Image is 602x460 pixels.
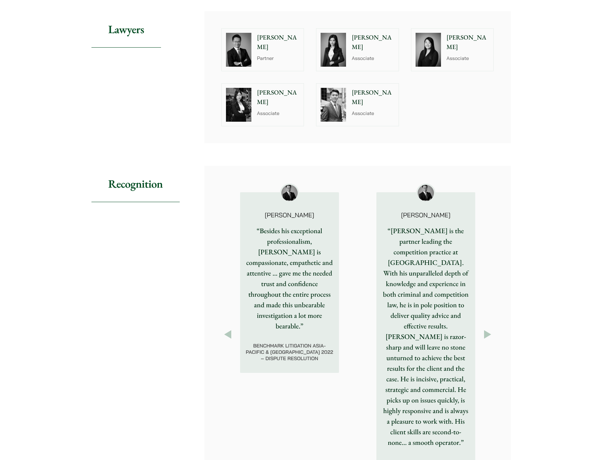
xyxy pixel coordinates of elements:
button: Previous [221,328,234,341]
p: [PERSON_NAME] [251,212,328,218]
p: [PERSON_NAME] [257,33,300,52]
a: [PERSON_NAME] Partner [221,28,304,71]
button: Next [481,328,494,341]
a: Florence Yan photo [PERSON_NAME] Associate [316,28,399,71]
h2: Recognition [91,166,180,202]
img: Joanne Lam photo [226,88,251,122]
a: Joanne Lam photo [PERSON_NAME] Associate [221,83,304,126]
div: Benchmark Litigation Asia-Pacific & [GEOGRAPHIC_DATA] 2022 – Dispute Resolution [240,331,339,373]
p: Associate [447,55,489,62]
p: Associate [352,55,394,62]
p: “[PERSON_NAME] is the partner leading the competition practice at [GEOGRAPHIC_DATA]. With his unp... [382,225,470,448]
p: “Besides his exceptional professionalism, [PERSON_NAME] is compassionate, empathetic and attentiv... [246,225,333,331]
p: Associate [352,110,394,117]
p: [PERSON_NAME] [257,88,300,107]
h2: Lawyers [91,11,161,48]
a: [PERSON_NAME] Associate [316,83,399,126]
p: Partner [257,55,300,62]
a: [PERSON_NAME] Associate [411,28,494,71]
p: [PERSON_NAME] [388,212,464,218]
p: [PERSON_NAME] [352,33,394,52]
p: [PERSON_NAME] [447,33,489,52]
p: [PERSON_NAME] [352,88,394,107]
img: Florence Yan photo [321,33,346,67]
p: Associate [257,110,300,117]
